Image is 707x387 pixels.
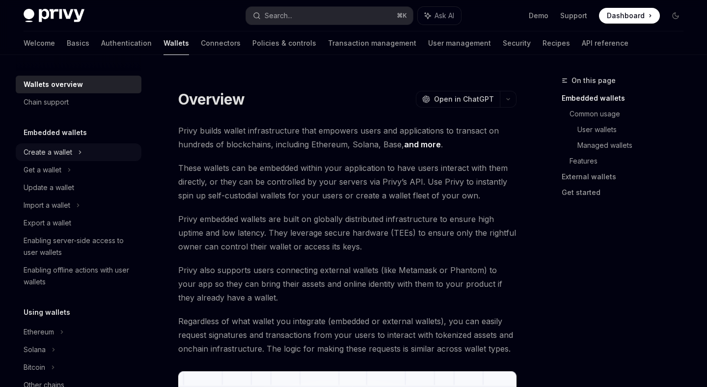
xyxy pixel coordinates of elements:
[24,264,136,288] div: Enabling offline actions with user wallets
[24,344,46,356] div: Solana
[178,263,517,304] span: Privy also supports users connecting external wallets (like Metamask or Phantom) to your app so t...
[416,91,500,108] button: Open in ChatGPT
[246,7,412,25] button: Search...⌘K
[16,179,141,196] a: Update a wallet
[428,31,491,55] a: User management
[24,127,87,138] h5: Embedded wallets
[570,153,691,169] a: Features
[24,306,70,318] h5: Using wallets
[163,31,189,55] a: Wallets
[328,31,416,55] a: Transaction management
[265,10,292,22] div: Search...
[24,9,84,23] img: dark logo
[607,11,645,21] span: Dashboard
[24,79,83,90] div: Wallets overview
[16,261,141,291] a: Enabling offline actions with user wallets
[582,31,628,55] a: API reference
[24,96,69,108] div: Chain support
[435,11,454,21] span: Ask AI
[24,182,74,193] div: Update a wallet
[178,124,517,151] span: Privy builds wallet infrastructure that empowers users and applications to transact on hundreds o...
[529,11,548,21] a: Demo
[503,31,531,55] a: Security
[24,361,45,373] div: Bitcoin
[668,8,683,24] button: Toggle dark mode
[562,90,691,106] a: Embedded wallets
[570,106,691,122] a: Common usage
[16,93,141,111] a: Chain support
[24,199,70,211] div: Import a wallet
[418,7,461,25] button: Ask AI
[404,139,441,150] a: and more
[599,8,660,24] a: Dashboard
[16,76,141,93] a: Wallets overview
[397,12,407,20] span: ⌘ K
[16,232,141,261] a: Enabling server-side access to user wallets
[67,31,89,55] a: Basics
[577,138,691,153] a: Managed wallets
[571,75,616,86] span: On this page
[562,185,691,200] a: Get started
[24,326,54,338] div: Ethereum
[252,31,316,55] a: Policies & controls
[16,214,141,232] a: Export a wallet
[577,122,691,138] a: User wallets
[101,31,152,55] a: Authentication
[178,90,245,108] h1: Overview
[178,212,517,253] span: Privy embedded wallets are built on globally distributed infrastructure to ensure high uptime and...
[560,11,587,21] a: Support
[178,161,517,202] span: These wallets can be embedded within your application to have users interact with them directly, ...
[24,235,136,258] div: Enabling server-side access to user wallets
[24,217,71,229] div: Export a wallet
[24,31,55,55] a: Welcome
[24,164,61,176] div: Get a wallet
[543,31,570,55] a: Recipes
[178,314,517,356] span: Regardless of what wallet you integrate (embedded or external wallets), you can easily request si...
[562,169,691,185] a: External wallets
[24,146,72,158] div: Create a wallet
[201,31,241,55] a: Connectors
[434,94,494,104] span: Open in ChatGPT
